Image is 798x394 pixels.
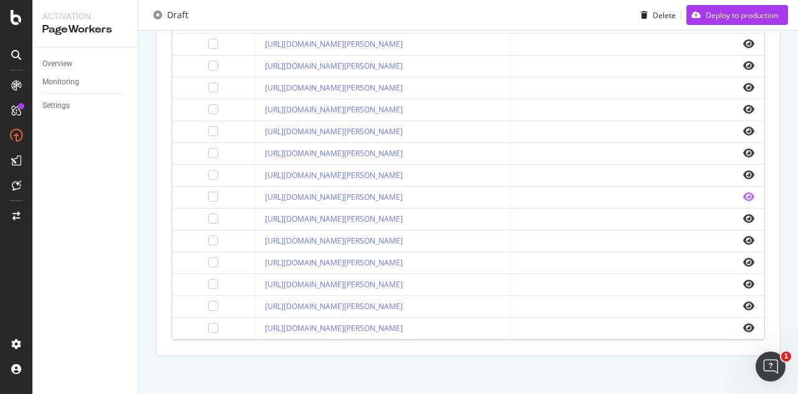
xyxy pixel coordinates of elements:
a: [URL][DOMAIN_NAME][PERSON_NAME] [265,126,403,137]
i: eye [743,301,754,311]
a: [URL][DOMAIN_NAME][PERSON_NAME] [265,39,403,49]
i: eye [743,82,754,92]
a: [URL][DOMAIN_NAME][PERSON_NAME] [265,235,403,246]
a: Overview [42,57,129,71]
i: eye [743,279,754,289]
i: eye [743,104,754,114]
div: Overview [42,57,72,71]
i: eye [743,235,754,245]
i: eye [743,126,754,136]
button: Delete [636,5,676,25]
div: Deploy to production [706,9,778,20]
i: eye [743,323,754,333]
a: [URL][DOMAIN_NAME][PERSON_NAME] [265,214,403,224]
i: eye [743,148,754,158]
button: Deploy to production [686,5,788,25]
iframe: Intercom live chat [756,352,786,382]
a: [URL][DOMAIN_NAME][PERSON_NAME] [265,279,403,290]
div: Settings [42,99,70,112]
div: Activation [42,10,128,22]
div: Draft [167,9,188,21]
a: [URL][DOMAIN_NAME][PERSON_NAME] [265,61,403,71]
a: [URL][DOMAIN_NAME][PERSON_NAME] [265,104,403,115]
div: PageWorkers [42,22,128,37]
a: [URL][DOMAIN_NAME][PERSON_NAME] [265,257,403,268]
a: Settings [42,99,129,112]
i: eye [743,170,754,180]
a: Monitoring [42,76,129,89]
div: Monitoring [42,76,79,89]
a: [URL][DOMAIN_NAME][PERSON_NAME] [265,192,403,202]
a: [URL][DOMAIN_NAME][PERSON_NAME] [265,148,403,159]
a: [URL][DOMAIN_NAME][PERSON_NAME] [265,301,403,312]
a: [URL][DOMAIN_NAME][PERSON_NAME] [265,82,403,93]
a: [URL][DOMAIN_NAME][PERSON_NAME] [265,323,403,333]
i: eye [743,214,754,224]
span: 1 [781,352,791,362]
i: eye [743,257,754,267]
a: [URL][DOMAIN_NAME][PERSON_NAME] [265,170,403,180]
i: eye [743,39,754,49]
i: eye [743,192,754,202]
div: Delete [653,9,676,20]
i: eye [743,61,754,71]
